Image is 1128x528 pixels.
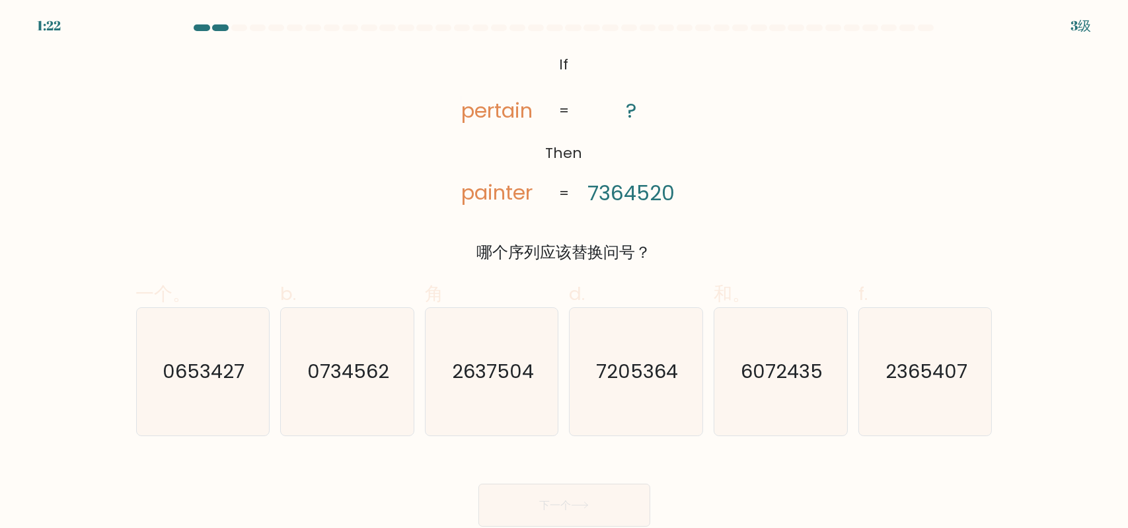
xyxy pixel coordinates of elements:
tspan: = [559,100,569,121]
text: 2365407 [885,358,967,385]
tspan: If [560,54,569,75]
tspan: 7364520 [587,178,675,207]
font: 哪个序列应该替换问号？ [477,241,652,263]
font: 角 [425,281,443,307]
font: 一个。 [136,281,192,307]
text: 7205364 [597,358,679,385]
text: 0734562 [307,358,389,385]
tspan: pertain [461,96,533,125]
font: 下一个 [539,498,571,513]
text: 0653427 [163,358,245,385]
tspan: painter [461,178,533,207]
tspan: Then [546,143,583,163]
tspan: ? [626,96,636,125]
button: 下一个 [478,484,650,527]
text: 2637504 [452,358,534,385]
tspan: = [559,183,569,204]
font: b. [280,281,296,307]
font: 和。 [714,281,751,307]
div: 1:22 [37,16,61,36]
svg: @import url('[URL][DOMAIN_NAME]); [435,50,693,209]
font: f. [858,281,868,307]
font: 3级 [1071,17,1091,34]
text: 6072435 [741,358,823,385]
font: d. [569,281,585,307]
